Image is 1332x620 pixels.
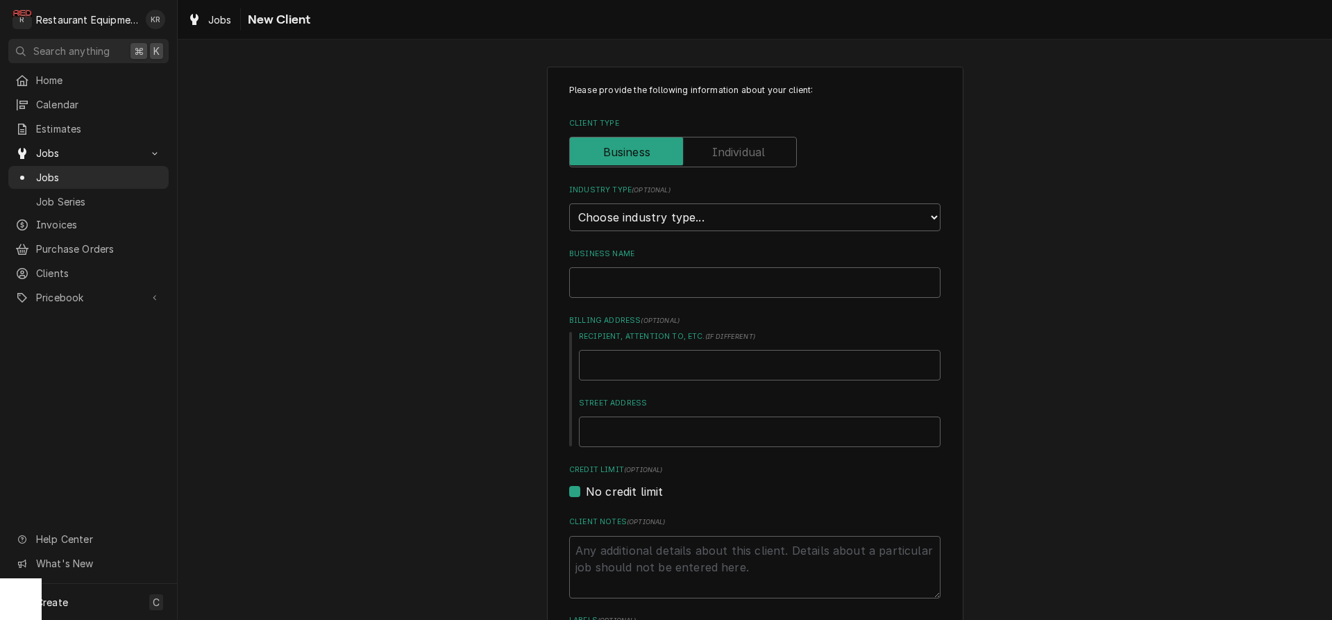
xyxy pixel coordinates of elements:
[153,595,160,610] span: C
[36,556,160,571] span: What's New
[569,464,941,500] div: Credit Limit
[569,185,941,231] div: Industry Type
[36,532,160,546] span: Help Center
[579,398,941,447] div: Street Address
[8,552,169,575] a: Go to What's New
[146,10,165,29] div: Kelli Robinette's Avatar
[33,44,110,58] span: Search anything
[12,10,32,29] div: R
[8,213,169,236] a: Invoices
[134,44,144,58] span: ⌘
[36,97,162,112] span: Calendar
[569,84,941,97] p: Please provide the following information about your client:
[8,286,169,309] a: Go to Pricebook
[8,237,169,260] a: Purchase Orders
[208,12,232,27] span: Jobs
[36,12,138,27] div: Restaurant Equipment Diagnostics
[569,315,941,447] div: Billing Address
[632,186,671,194] span: ( optional )
[569,517,941,528] label: Client Notes
[8,117,169,140] a: Estimates
[705,333,755,340] span: ( if different )
[569,315,941,326] label: Billing Address
[569,517,941,598] div: Client Notes
[8,190,169,213] a: Job Series
[569,249,941,298] div: Business Name
[627,518,666,526] span: ( optional )
[569,249,941,260] label: Business Name
[12,10,32,29] div: Restaurant Equipment Diagnostics's Avatar
[36,217,162,232] span: Invoices
[8,69,169,92] a: Home
[36,146,141,160] span: Jobs
[8,93,169,116] a: Calendar
[36,242,162,256] span: Purchase Orders
[8,142,169,165] a: Go to Jobs
[182,8,237,31] a: Jobs
[8,39,169,63] button: Search anything⌘K
[624,466,663,474] span: (optional)
[36,290,141,305] span: Pricebook
[569,118,941,129] label: Client Type
[153,44,160,58] span: K
[569,464,941,476] label: Credit Limit
[36,194,162,209] span: Job Series
[36,122,162,136] span: Estimates
[579,398,941,409] label: Street Address
[8,528,169,551] a: Go to Help Center
[36,170,162,185] span: Jobs
[146,10,165,29] div: KR
[579,331,941,380] div: Recipient, Attention To, etc.
[8,262,169,285] a: Clients
[579,331,941,342] label: Recipient, Attention To, etc.
[586,483,663,500] label: No credit limit
[36,73,162,87] span: Home
[569,185,941,196] label: Industry Type
[641,317,680,324] span: ( optional )
[569,118,941,167] div: Client Type
[36,596,68,608] span: Create
[36,266,162,280] span: Clients
[244,10,311,29] span: New Client
[8,166,169,189] a: Jobs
